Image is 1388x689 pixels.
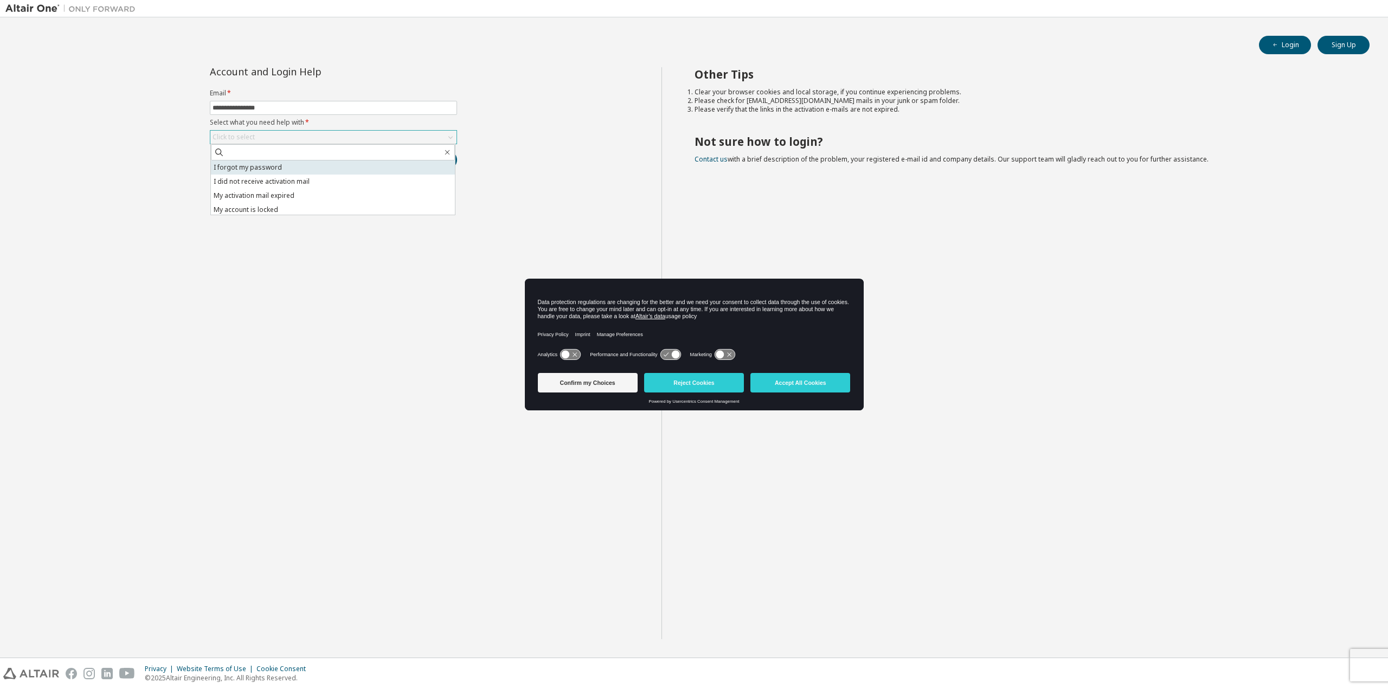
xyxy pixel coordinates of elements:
img: youtube.svg [119,668,135,679]
img: Altair One [5,3,141,14]
img: linkedin.svg [101,668,113,679]
img: instagram.svg [83,668,95,679]
div: Click to select [210,131,457,144]
div: Cookie Consent [256,665,312,673]
img: altair_logo.svg [3,668,59,679]
label: Email [210,89,457,98]
span: with a brief description of the problem, your registered e-mail id and company details. Our suppo... [695,154,1209,164]
button: Sign Up [1318,36,1370,54]
li: Please verify that the links in the activation e-mails are not expired. [695,105,1351,114]
div: Website Terms of Use [177,665,256,673]
div: Account and Login Help [210,67,408,76]
p: © 2025 Altair Engineering, Inc. All Rights Reserved. [145,673,312,682]
label: Select what you need help with [210,118,457,127]
a: Contact us [695,154,728,164]
li: Please check for [EMAIL_ADDRESS][DOMAIN_NAME] mails in your junk or spam folder. [695,96,1351,105]
button: Login [1259,36,1311,54]
li: I forgot my password [211,160,455,175]
img: facebook.svg [66,668,77,679]
div: Privacy [145,665,177,673]
h2: Other Tips [695,67,1351,81]
div: Click to select [213,133,255,141]
li: Clear your browser cookies and local storage, if you continue experiencing problems. [695,88,1351,96]
h2: Not sure how to login? [695,134,1351,149]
